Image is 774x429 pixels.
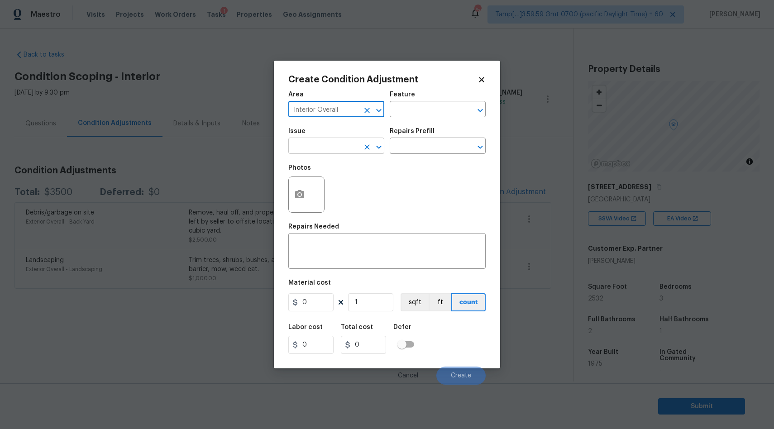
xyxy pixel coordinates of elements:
[390,91,415,98] h5: Feature
[361,104,373,117] button: Clear
[401,293,429,311] button: sqft
[451,372,471,379] span: Create
[398,372,418,379] span: Cancel
[373,141,385,153] button: Open
[474,104,487,117] button: Open
[474,141,487,153] button: Open
[393,324,411,330] h5: Defer
[288,91,304,98] h5: Area
[429,293,451,311] button: ft
[288,165,311,171] h5: Photos
[288,324,323,330] h5: Labor cost
[288,280,331,286] h5: Material cost
[288,128,306,134] h5: Issue
[341,324,373,330] h5: Total cost
[361,141,373,153] button: Clear
[288,224,339,230] h5: Repairs Needed
[451,293,486,311] button: count
[288,75,478,84] h2: Create Condition Adjustment
[373,104,385,117] button: Open
[436,367,486,385] button: Create
[390,128,435,134] h5: Repairs Prefill
[383,367,433,385] button: Cancel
